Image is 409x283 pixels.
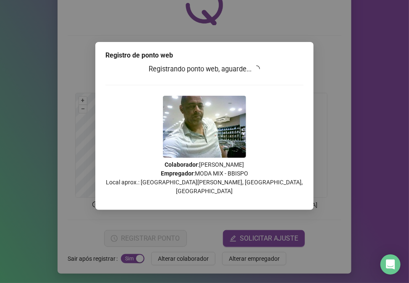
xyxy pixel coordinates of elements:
[105,160,304,196] p: : [PERSON_NAME] : MODA MIX - BBISPO Local aprox.: [GEOGRAPHIC_DATA][PERSON_NAME], [GEOGRAPHIC_DAT...
[105,64,304,75] h3: Registrando ponto web, aguarde...
[161,170,194,177] strong: Empregador
[105,50,304,60] div: Registro de ponto web
[163,96,246,158] img: 2Q==
[380,254,401,275] div: Open Intercom Messenger
[165,161,198,168] strong: Colaborador
[252,64,262,73] span: loading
